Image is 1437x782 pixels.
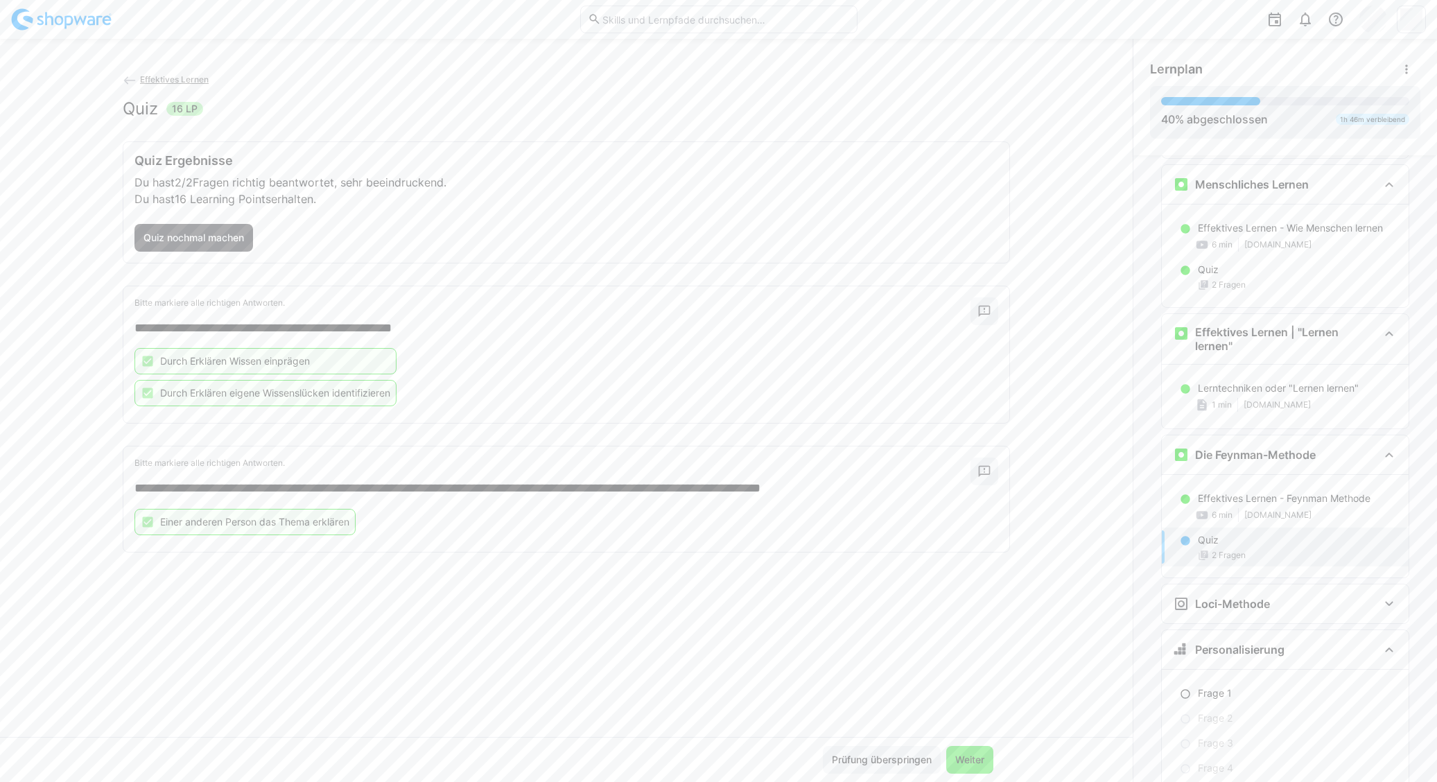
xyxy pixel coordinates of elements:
[134,191,998,207] p: Du hast erhalten.
[1198,711,1233,725] p: Frage 2
[140,74,209,85] span: Effektives Lernen
[1198,263,1219,277] p: Quiz
[134,297,970,309] p: Bitte markiere alle richtigen Antworten.
[1198,761,1233,775] p: Frage 4
[1336,114,1409,125] div: 1h 46m verbleibend
[172,102,198,116] span: 16 LP
[1195,448,1316,462] h3: Die Feynman-Methode
[1244,510,1312,521] span: [DOMAIN_NAME]
[1212,550,1246,561] span: 2 Fragen
[1198,221,1383,235] p: Effektives Lernen - Wie Menschen lernen
[141,231,246,245] span: Quiz nochmal machen
[160,386,390,400] p: Durch Erklären eigene Wissenslücken identifizieren
[1198,381,1359,395] p: Lerntechniken oder "Lernen lernen"
[1198,736,1233,750] p: Frage 3
[160,354,310,368] p: Durch Erklären Wissen einprägen
[160,515,349,529] p: Einer anderen Person das Thema erklären
[134,174,998,191] p: Du hast Fragen richtig beantwortet, sehr beeindruckend.
[134,458,970,469] p: Bitte markiere alle richtigen Antworten.
[1212,239,1233,250] span: 6 min
[1212,510,1233,521] span: 6 min
[134,153,998,168] h3: Quiz Ergebnisse
[1195,177,1309,191] h3: Menschliches Lernen
[1161,111,1268,128] div: % abgeschlossen
[123,74,209,85] a: Effektives Lernen
[953,753,986,767] span: Weiter
[823,746,941,774] button: Prüfung überspringen
[175,192,271,206] span: 16 Learning Points
[134,224,253,252] button: Quiz nochmal machen
[1195,325,1378,353] h3: Effektives Lernen | "Lernen lernen"
[946,746,993,774] button: Weiter
[1198,686,1232,700] p: Frage 1
[1212,399,1232,410] span: 1 min
[1150,62,1203,77] span: Lernplan
[1195,597,1270,611] h3: Loci-Methode
[1195,643,1284,657] h3: Personalisierung
[1161,112,1175,126] span: 40
[1198,533,1219,547] p: Quiz
[601,13,849,26] input: Skills und Lernpfade durchsuchen…
[1212,279,1246,290] span: 2 Fragen
[1198,492,1370,505] p: Effektives Lernen - Feynman Methode
[1244,399,1311,410] span: [DOMAIN_NAME]
[123,98,158,119] h2: Quiz
[830,753,934,767] span: Prüfung überspringen
[1244,239,1312,250] span: [DOMAIN_NAME]
[175,175,193,189] span: 2/2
